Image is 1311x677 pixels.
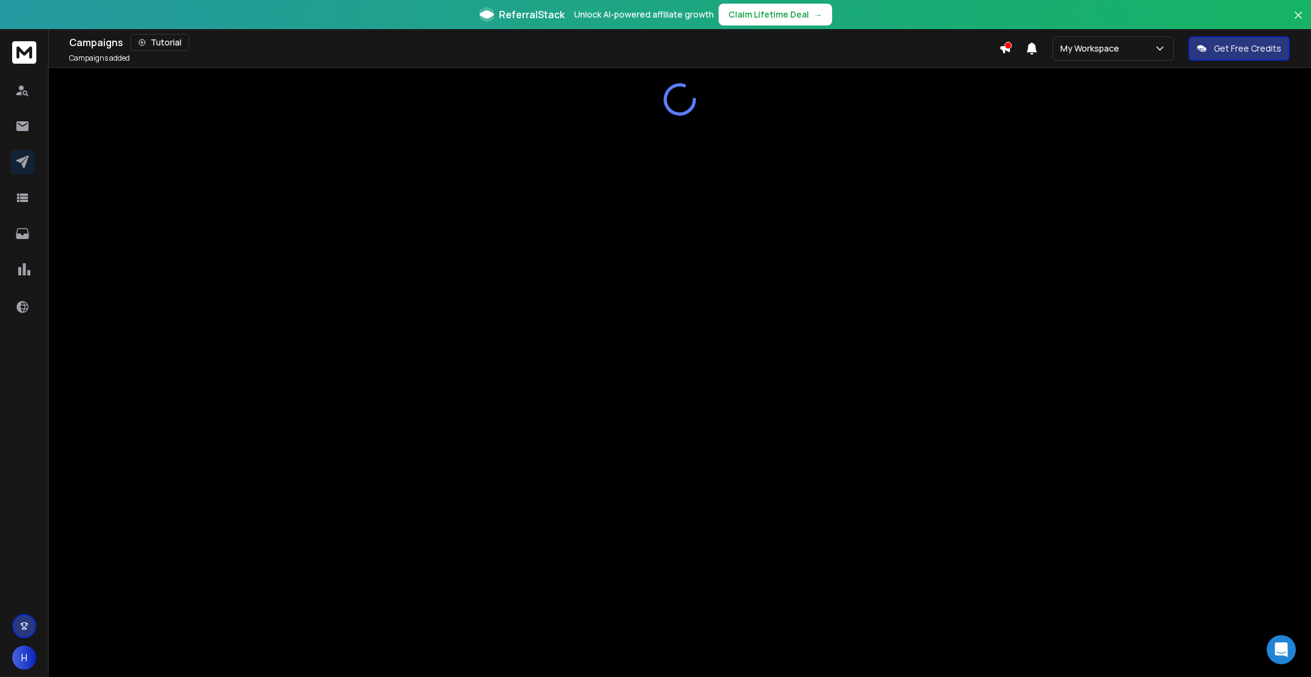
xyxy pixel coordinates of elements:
[69,53,130,63] p: Campaigns added
[1267,635,1296,664] div: Open Intercom Messenger
[1290,7,1306,36] button: Close banner
[69,34,999,51] div: Campaigns
[1188,36,1290,61] button: Get Free Credits
[1214,42,1281,55] p: Get Free Credits
[814,8,822,21] span: →
[719,4,832,25] button: Claim Lifetime Deal→
[574,8,714,21] p: Unlock AI-powered affiliate growth
[499,7,564,22] span: ReferralStack
[12,645,36,670] button: H
[130,34,189,51] button: Tutorial
[1060,42,1124,55] p: My Workspace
